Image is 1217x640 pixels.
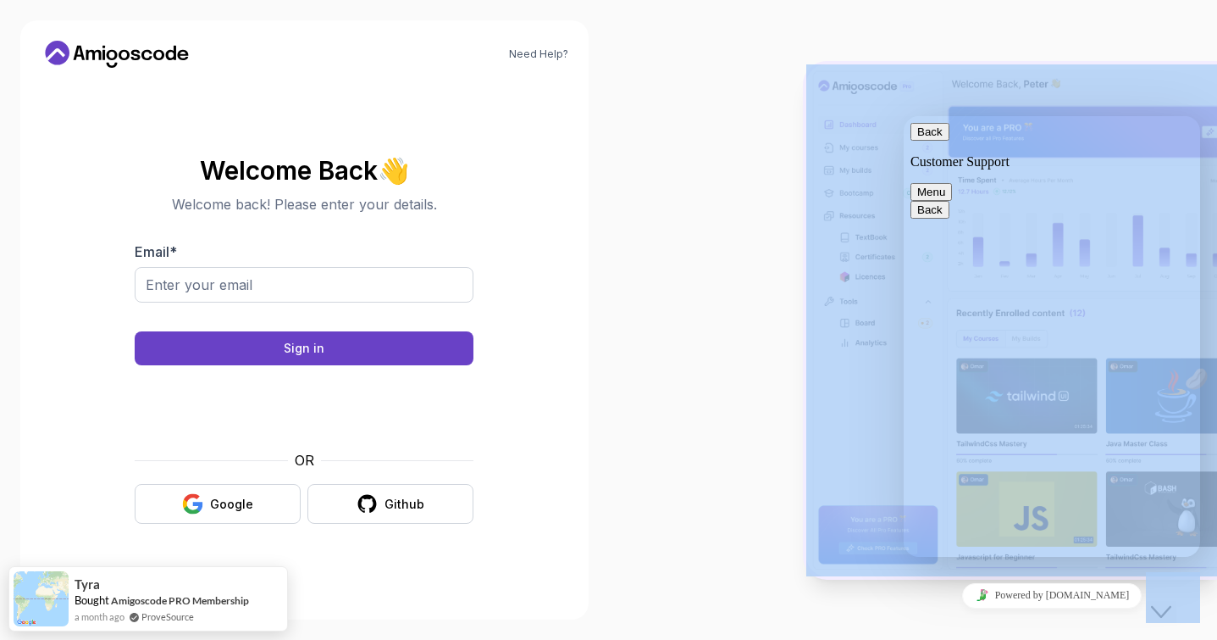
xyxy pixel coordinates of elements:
button: Github [307,484,473,524]
div: Sign in [284,340,324,357]
div: Google [210,496,253,513]
span: 👋 [378,157,409,184]
p: OR [295,450,314,470]
iframe: chat widget [904,116,1200,557]
iframe: chat widget [904,576,1200,615]
img: Amigoscode Dashboard [806,64,1217,576]
a: Home link [41,41,193,68]
p: Welcome back! Please enter your details. [135,194,473,214]
iframe: Widget containing checkbox for hCaptcha security challenge [176,376,432,440]
h2: Welcome Back [135,157,473,184]
button: Sign in [135,331,473,365]
button: Google [135,484,301,524]
input: Enter your email [135,267,473,303]
img: provesource social proof notification image [14,571,69,626]
span: Bought [75,593,109,607]
a: ProveSource [141,609,194,624]
a: Amigoscode PRO Membership [111,594,249,607]
span: Tyra [75,577,100,592]
span: a month ago [75,609,124,624]
label: Email * [135,243,177,260]
div: Github [384,496,424,513]
iframe: chat widget [1146,572,1200,623]
a: Need Help? [509,47,568,61]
